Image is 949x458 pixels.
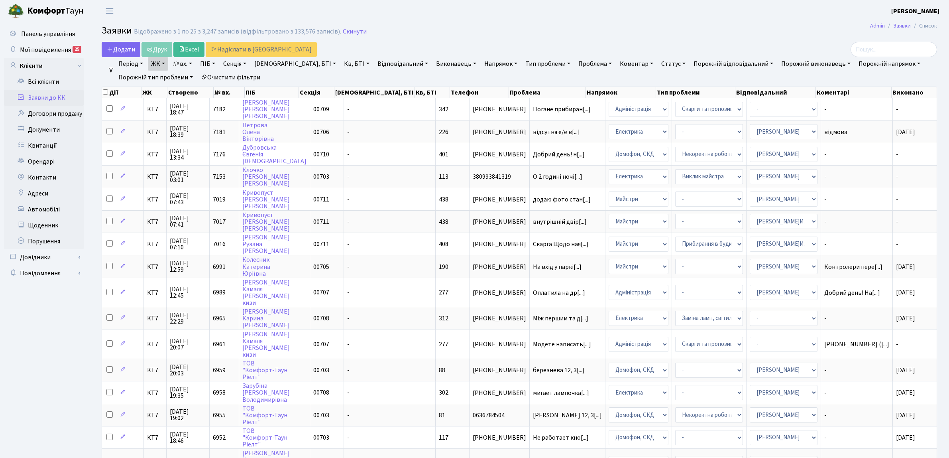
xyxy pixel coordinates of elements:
[778,57,854,71] a: Порожній виконавець
[533,150,585,159] span: Добрий день! н[...]
[533,366,585,375] span: березнева 12, 3[...]
[147,241,163,247] span: КТ7
[170,103,206,116] span: [DATE] 18:47
[896,288,915,297] span: [DATE]
[824,434,889,441] span: -
[473,315,526,322] span: [PHONE_NUMBER]
[170,260,206,273] span: [DATE] 12:59
[347,366,350,375] span: -
[242,233,290,255] a: [PERSON_NAME]Рузана[PERSON_NAME]
[147,367,163,373] span: КТ7
[242,404,287,426] a: ТОВ"Комфорт-ТаунРіелт"
[102,42,140,57] a: Додати
[347,288,350,297] span: -
[213,217,226,226] span: 7017
[313,263,329,271] span: 00705
[147,196,163,203] span: КТ7
[313,128,329,136] span: 00706
[170,409,206,421] span: [DATE] 19:02
[147,434,163,441] span: КТ7
[4,154,84,170] a: Орендарі
[4,138,84,154] a: Квитанції
[251,57,339,71] a: [DEMOGRAPHIC_DATA], БТІ
[450,87,509,98] th: Телефон
[473,434,526,441] span: [PHONE_NUMBER]
[533,411,602,420] span: [PERSON_NAME] 12, 3[...]
[313,366,329,375] span: 00703
[4,170,84,186] a: Контакти
[439,314,448,323] span: 312
[213,433,226,442] span: 6952
[439,195,448,204] span: 438
[473,290,526,296] span: [PHONE_NUMBER]
[824,219,889,225] span: -
[147,129,163,135] span: КТ7
[533,263,582,271] span: На вхід у паркі[...]
[4,249,84,265] a: Довідники
[102,24,132,38] span: Заявки
[115,71,196,84] a: Порожній тип проблеми
[439,263,448,271] span: 190
[824,288,880,297] span: Добрий день! На[...]
[170,338,206,351] span: [DATE] 20:07
[473,106,526,113] span: [PHONE_NUMBER]
[170,57,195,71] a: № вх.
[107,45,135,54] span: Додати
[439,366,445,375] span: 88
[4,58,84,74] a: Клієнти
[533,105,591,114] span: Погане прибиран[...]
[313,105,329,114] span: 00709
[735,87,815,98] th: Відповідальний
[220,57,250,71] a: Секція
[4,122,84,138] a: Документи
[198,71,263,84] a: Очистити фільтри
[347,217,350,226] span: -
[147,412,163,419] span: КТ7
[141,87,167,98] th: ЖК
[347,389,350,397] span: -
[522,57,574,71] a: Тип проблеми
[4,42,84,58] a: Мої повідомлення25
[170,286,206,299] span: [DATE] 12:45
[245,87,299,98] th: ПІБ
[473,390,526,396] span: [PHONE_NUMBER]
[213,263,226,271] span: 6991
[896,263,915,271] span: [DATE]
[147,315,163,322] span: КТ7
[147,106,163,113] span: КТ7
[347,433,350,442] span: -
[533,314,588,323] span: Між першим та д[...]
[213,288,226,297] span: 6989
[313,314,329,323] span: 00708
[824,241,889,247] span: -
[617,57,656,71] a: Коментар
[891,6,939,16] a: [PERSON_NAME]
[533,389,589,397] span: мигает лампочка[...]
[27,4,84,18] span: Таун
[896,172,898,181] span: -
[473,367,526,373] span: [PHONE_NUMBER]
[242,381,290,404] a: Зарубіна[PERSON_NAME]Володимирівна
[242,256,270,278] a: КолесникКатеринаЮріївна
[334,87,415,98] th: [DEMOGRAPHIC_DATA], БТІ
[313,217,329,226] span: 00711
[173,42,204,57] a: Excel
[347,240,350,249] span: -
[824,367,889,373] span: -
[896,340,898,349] span: -
[242,188,290,211] a: Кривопуст[PERSON_NAME][PERSON_NAME]
[533,240,589,249] span: Скарга Щодо ная[...]
[343,28,367,36] a: Скинути
[439,217,448,226] span: 438
[20,45,71,54] span: Мої повідомлення
[242,359,287,381] a: ТОВ"Комфорт-ТаунРіелт"
[4,90,84,106] a: Заявки до КК
[115,57,146,71] a: Період
[313,288,329,297] span: 00707
[242,278,290,307] a: [PERSON_NAME]Камаля[PERSON_NAME]кизи
[313,240,329,249] span: 00711
[893,22,911,30] a: Заявки
[824,174,889,180] span: -
[73,46,81,53] div: 25
[347,150,350,159] span: -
